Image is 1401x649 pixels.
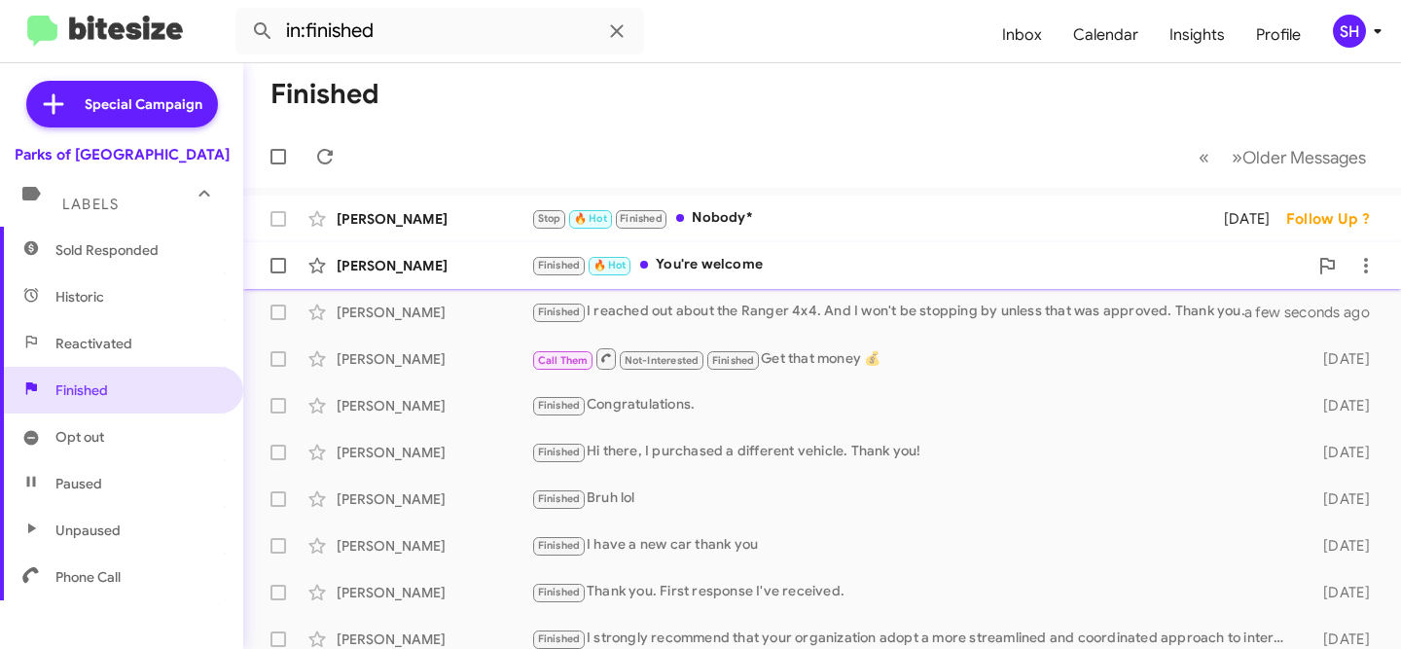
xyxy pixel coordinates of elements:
[55,380,108,400] span: Finished
[1269,303,1385,322] div: a few seconds ago
[55,334,132,353] span: Reactivated
[538,259,581,271] span: Finished
[531,301,1269,323] div: I reached out about the Ranger 4x4. And I won't be stopping by unless that was approved. Thank you.
[538,306,581,318] span: Finished
[55,240,159,260] span: Sold Responded
[85,94,202,114] span: Special Campaign
[26,81,218,127] a: Special Campaign
[55,474,102,493] span: Paused
[337,630,531,649] div: [PERSON_NAME]
[1301,396,1385,415] div: [DATE]
[15,145,230,164] div: Parks of [GEOGRAPHIC_DATA]
[1209,209,1285,229] div: [DATE]
[538,586,581,598] span: Finished
[1242,147,1366,168] span: Older Messages
[531,534,1301,557] div: I have a new car thank you
[531,487,1301,510] div: Bruh lol
[1301,489,1385,509] div: [DATE]
[1301,630,1385,649] div: [DATE]
[531,581,1301,603] div: Thank you. First response I've received.
[625,354,700,367] span: Not-Interested
[1301,536,1385,556] div: [DATE]
[337,536,531,556] div: [PERSON_NAME]
[1301,349,1385,369] div: [DATE]
[1316,15,1380,48] button: SH
[235,8,644,54] input: Search
[531,394,1301,416] div: Congratulations.
[538,354,589,367] span: Call Them
[712,354,755,367] span: Finished
[270,79,379,110] h1: Finished
[538,399,581,412] span: Finished
[531,441,1301,463] div: Hi there, I purchased a different vehicle. Thank you!
[337,209,531,229] div: [PERSON_NAME]
[1232,145,1242,169] span: »
[1240,7,1316,63] a: Profile
[337,256,531,275] div: [PERSON_NAME]
[1199,145,1209,169] span: «
[531,346,1301,371] div: Get that money 💰
[337,489,531,509] div: [PERSON_NAME]
[1058,7,1154,63] a: Calendar
[538,632,581,645] span: Finished
[337,443,531,462] div: [PERSON_NAME]
[538,492,581,505] span: Finished
[574,212,607,225] span: 🔥 Hot
[62,196,119,213] span: Labels
[337,349,531,369] div: [PERSON_NAME]
[55,287,104,306] span: Historic
[337,303,531,322] div: [PERSON_NAME]
[531,254,1308,276] div: You're welcome
[1286,209,1385,229] div: Follow Up ?
[531,207,1209,230] div: Nobody*
[593,259,627,271] span: 🔥 Hot
[538,539,581,552] span: Finished
[538,446,581,458] span: Finished
[1187,137,1221,177] button: Previous
[1301,583,1385,602] div: [DATE]
[337,396,531,415] div: [PERSON_NAME]
[1220,137,1378,177] button: Next
[987,7,1058,63] a: Inbox
[1333,15,1366,48] div: SH
[337,583,531,602] div: [PERSON_NAME]
[55,521,121,540] span: Unpaused
[1188,137,1378,177] nav: Page navigation example
[1154,7,1240,63] a: Insights
[620,212,663,225] span: Finished
[538,212,561,225] span: Stop
[1301,443,1385,462] div: [DATE]
[55,427,104,447] span: Opt out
